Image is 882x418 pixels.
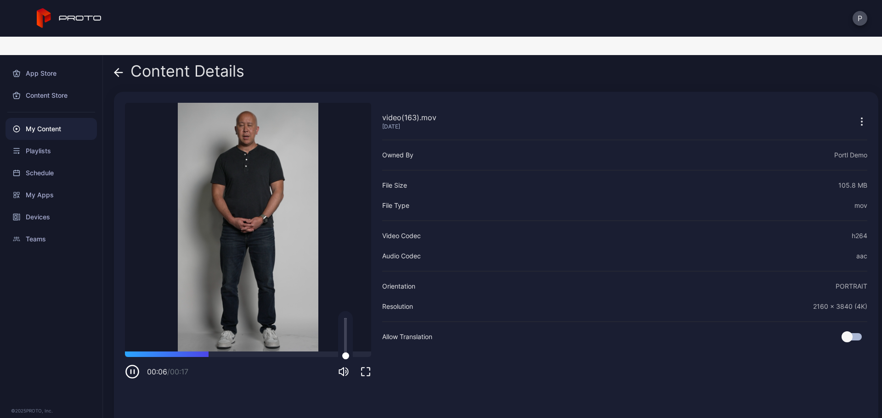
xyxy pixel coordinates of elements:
a: Playlists [6,140,97,162]
div: Video Codec [382,230,421,241]
div: mov [854,200,867,211]
div: aac [856,251,867,262]
div: Audio Codec [382,251,421,262]
a: Teams [6,228,97,250]
div: Content Details [114,62,244,84]
button: P [853,11,867,26]
div: Portl Demo [834,150,867,161]
div: [DATE] [382,123,436,130]
div: 2160 x 3840 (4K) [813,301,867,312]
a: My Apps [6,184,97,206]
a: Schedule [6,162,97,184]
a: Content Store [6,84,97,106]
div: Resolution [382,301,413,312]
span: / 00:17 [167,367,188,376]
a: My Content [6,118,97,140]
div: video(163).mov [382,112,436,123]
div: 00:06 [147,366,188,377]
div: 105.8 MB [838,180,867,191]
a: App Store [6,62,97,84]
div: Allow Translation [382,331,432,342]
div: File Size [382,180,407,191]
div: © 2025 PROTO, Inc. [11,407,91,414]
div: h264 [852,230,867,241]
a: Devices [6,206,97,228]
div: File Type [382,200,409,211]
video: Sorry, your browser doesn‘t support embedded videos [125,103,371,351]
div: Owned By [382,150,413,161]
div: Orientation [382,281,415,292]
div: PORTRAIT [836,281,867,292]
